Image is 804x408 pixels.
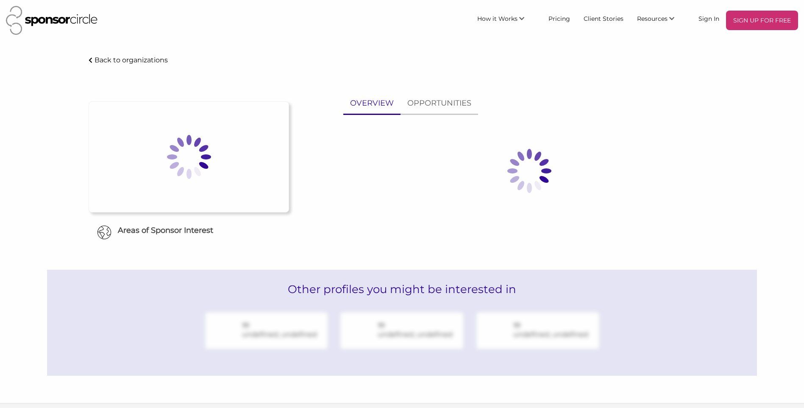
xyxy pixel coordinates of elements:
h2: Other profiles you might be interested in [47,270,757,309]
img: Globe Icon [97,225,111,240]
p: OVERVIEW [350,97,394,109]
img: Loading spinner [487,129,572,213]
h6: Areas of Sponsor Interest [82,225,295,236]
span: How it Works [477,15,517,22]
img: Sponsor Circle Logo [6,6,97,35]
img: Loading spinner [147,115,231,199]
a: Sign In [692,11,726,26]
li: Resources [630,11,692,30]
p: OPPORTUNITIES [407,97,471,109]
a: Client Stories [577,11,630,26]
p: Back to organizations [95,56,168,64]
span: Resources [637,15,668,22]
a: Pricing [542,11,577,26]
li: How it Works [470,11,542,30]
p: SIGN UP FOR FREE [729,14,795,27]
